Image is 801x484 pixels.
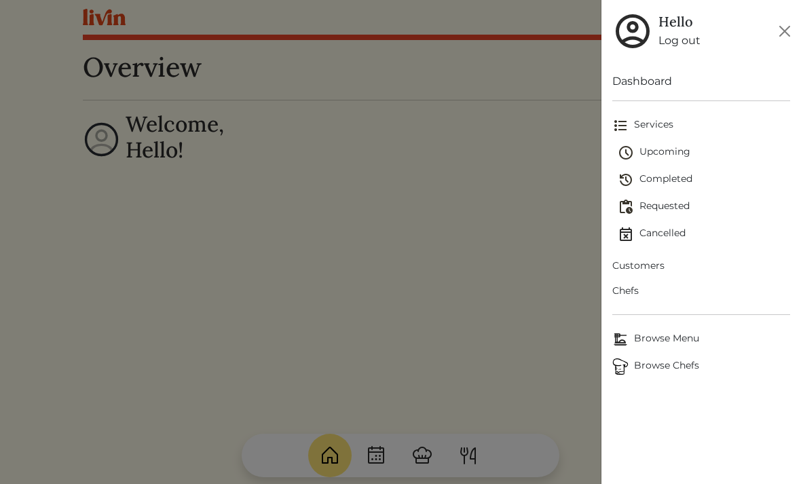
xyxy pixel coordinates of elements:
[618,172,634,188] img: history-2b446bceb7e0f53b931186bf4c1776ac458fe31ad3b688388ec82af02103cd45.svg
[612,112,790,139] a: Services
[618,199,634,215] img: pending_actions-fd19ce2ea80609cc4d7bbea353f93e2f363e46d0f816104e4e0650fdd7f915cf.svg
[618,226,790,242] span: Cancelled
[612,284,790,298] span: Chefs
[658,33,701,49] a: Log out
[618,226,634,242] img: event_cancelled-67e280bd0a9e072c26133efab016668ee6d7272ad66fa3c7eb58af48b074a3a4.svg
[658,14,701,30] h5: Hello
[612,117,790,134] span: Services
[612,331,629,348] img: Browse Menu
[612,326,790,353] a: Browse MenuBrowse Menu
[612,73,790,90] a: Dashboard
[612,253,790,278] a: Customers
[618,145,634,161] img: schedule-fa401ccd6b27cf58db24c3bb5584b27dcd8bd24ae666a918e1c6b4ae8c451a22.svg
[618,145,790,161] span: Upcoming
[618,193,790,221] a: Requested
[618,172,790,188] span: Completed
[618,199,790,215] span: Requested
[618,221,790,248] a: Cancelled
[618,166,790,193] a: Completed
[612,278,790,303] a: Chefs
[612,353,790,380] a: ChefsBrowse Chefs
[618,139,790,166] a: Upcoming
[612,259,790,273] span: Customers
[612,358,629,375] img: Browse Chefs
[612,117,629,134] img: format_list_bulleted-ebc7f0161ee23162107b508e562e81cd567eeab2455044221954b09d19068e74.svg
[612,11,653,52] img: user_account-e6e16d2ec92f44fc35f99ef0dc9cddf60790bfa021a6ecb1c896eb5d2907b31c.svg
[612,358,790,375] span: Browse Chefs
[612,331,790,348] span: Browse Menu
[774,20,796,42] button: Close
